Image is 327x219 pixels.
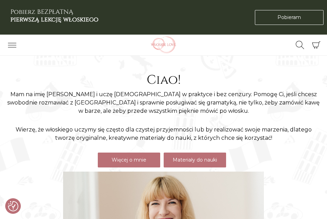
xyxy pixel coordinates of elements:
[10,15,98,24] b: pierwszą lekcję włoskiego
[7,126,320,142] p: Wierzę, że włoskiego uczymy się często dla czystej przyjemności lub by realizować swoje marzenia,...
[7,73,320,88] h2: Ciao!
[8,201,18,211] img: Revisit consent button
[291,39,309,51] button: Przełącz formularz wyszukiwania
[309,38,324,53] button: Koszyk
[277,14,301,21] span: Pobieram
[7,90,320,115] p: Mam na imię [PERSON_NAME] i uczę [DEMOGRAPHIC_DATA] w praktyce i bez cenzury. Pomogę Ci, jeśli ch...
[141,36,186,54] img: Włoskielove
[255,10,324,25] a: Pobieram
[164,153,226,167] a: Materiały do nauki
[3,39,21,51] button: Przełącz nawigację
[98,153,160,167] a: Więcej o mnie
[10,8,98,23] h3: Pobierz BEZPŁATNĄ
[8,201,18,211] button: Preferencje co do zgód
